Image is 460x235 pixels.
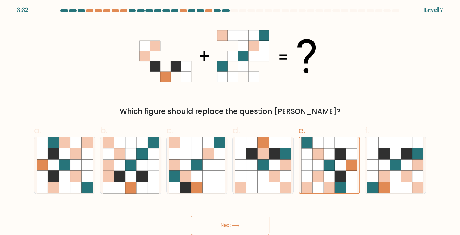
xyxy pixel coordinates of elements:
button: Next [191,216,269,235]
span: a. [34,124,41,136]
span: b. [100,124,107,136]
span: e. [299,124,305,136]
div: Which figure should replace the question [PERSON_NAME]? [38,106,422,117]
span: d. [232,124,240,136]
div: Level 7 [424,5,443,14]
span: c. [166,124,173,136]
div: 3:32 [17,5,28,14]
span: f. [365,124,369,136]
